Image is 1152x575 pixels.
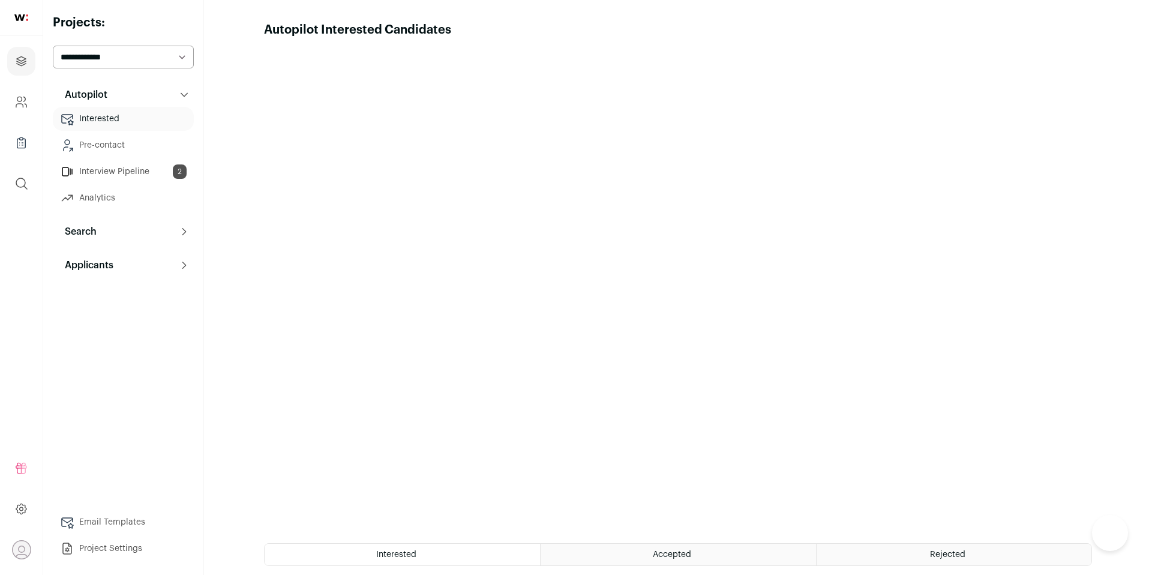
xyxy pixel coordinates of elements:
button: Open dropdown [12,540,31,559]
a: Rejected [817,544,1091,565]
p: Search [58,224,97,239]
button: Search [53,220,194,244]
a: Email Templates [53,510,194,534]
a: Project Settings [53,537,194,561]
a: Interview Pipeline2 [53,160,194,184]
a: Accepted [541,544,815,565]
p: Applicants [58,258,113,272]
img: wellfound-shorthand-0d5821cbd27db2630d0214b213865d53afaa358527fdda9d0ea32b1df1b89c2c.svg [14,14,28,21]
button: Applicants [53,253,194,277]
a: Analytics [53,186,194,210]
p: Autopilot [58,88,107,102]
a: Company and ATS Settings [7,88,35,116]
span: 2 [173,164,187,179]
a: Pre-contact [53,133,194,157]
span: Accepted [653,550,691,559]
iframe: Help Scout Beacon - Open [1092,515,1128,551]
a: Projects [7,47,35,76]
a: Interested [53,107,194,131]
span: Interested [376,550,416,559]
a: Company Lists [7,128,35,157]
h1: Autopilot Interested Candidates [264,22,451,38]
h2: Projects: [53,14,194,31]
span: Rejected [930,550,965,559]
button: Autopilot [53,83,194,107]
iframe: Autopilot Interested [264,38,1092,529]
